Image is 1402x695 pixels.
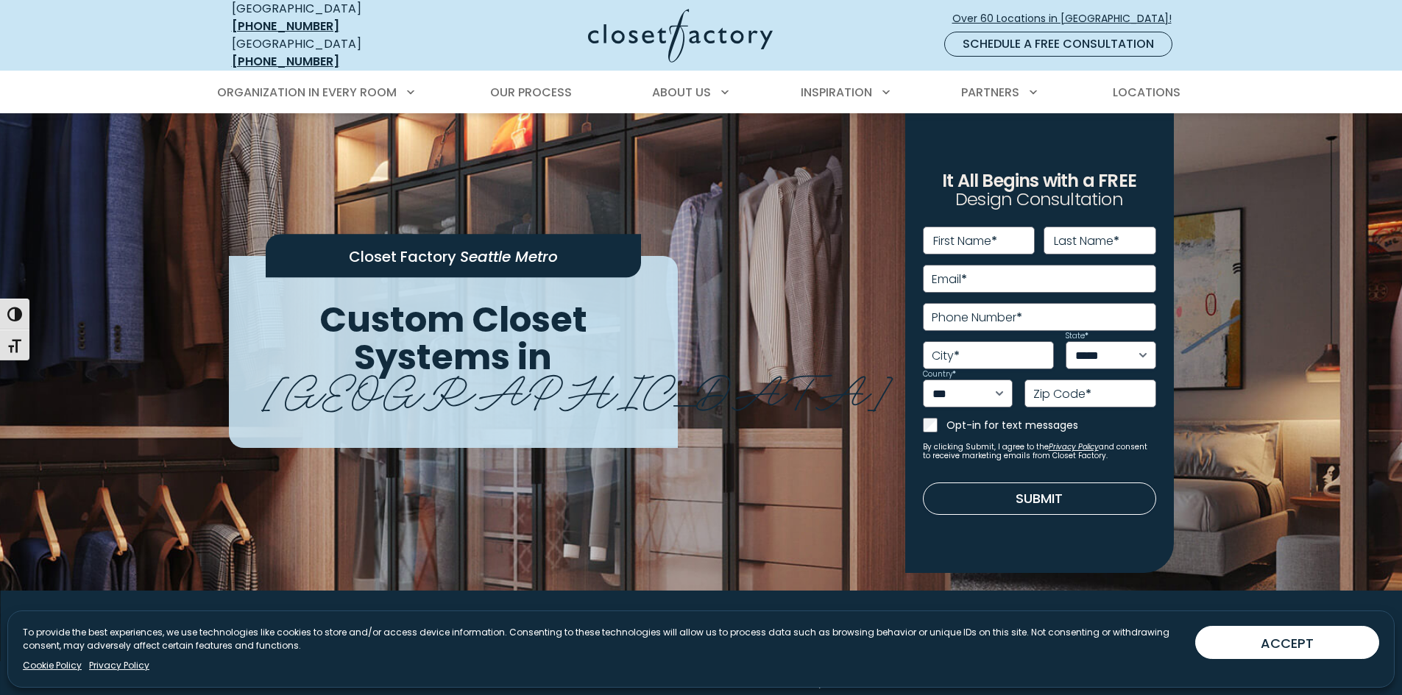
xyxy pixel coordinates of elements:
[952,11,1183,26] span: Over 60 Locations in [GEOGRAPHIC_DATA]!
[961,84,1019,101] span: Partners
[263,354,892,421] span: [GEOGRAPHIC_DATA]
[23,659,82,672] a: Cookie Policy
[1113,84,1180,101] span: Locations
[942,168,1136,193] span: It All Begins with a FREE
[232,53,339,70] a: [PHONE_NUMBER]
[349,246,456,267] span: Closet Factory
[1049,441,1099,452] a: Privacy Policy
[217,84,397,101] span: Organization in Every Room
[652,84,711,101] span: About Us
[232,18,339,35] a: [PHONE_NUMBER]
[490,84,572,101] span: Our Process
[588,9,773,63] img: Closet Factory Logo
[932,350,960,362] label: City
[923,371,956,378] label: Country
[1066,332,1088,340] label: State
[319,295,587,382] span: Custom Closet Systems in
[933,235,997,247] label: First Name
[23,626,1183,652] p: To provide the best experiences, we use technologies like cookies to store and/or access device i...
[932,312,1022,324] label: Phone Number
[460,246,558,267] span: Seattle Metro
[923,482,1156,515] button: Submit
[952,6,1184,32] a: Over 60 Locations in [GEOGRAPHIC_DATA]!
[232,35,445,71] div: [GEOGRAPHIC_DATA]
[1033,388,1091,400] label: Zip Code
[944,32,1172,57] a: Schedule a Free Consultation
[923,443,1156,460] small: By clicking Submit, I agree to the and consent to receive marketing emails from Closet Factory.
[955,188,1123,212] span: Design Consultation
[1054,235,1119,247] label: Last Name
[932,274,967,285] label: Email
[207,72,1196,113] nav: Primary Menu
[946,418,1156,432] label: Opt-in for text messages
[801,84,872,101] span: Inspiration
[1195,626,1379,659] button: ACCEPT
[89,659,149,672] a: Privacy Policy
